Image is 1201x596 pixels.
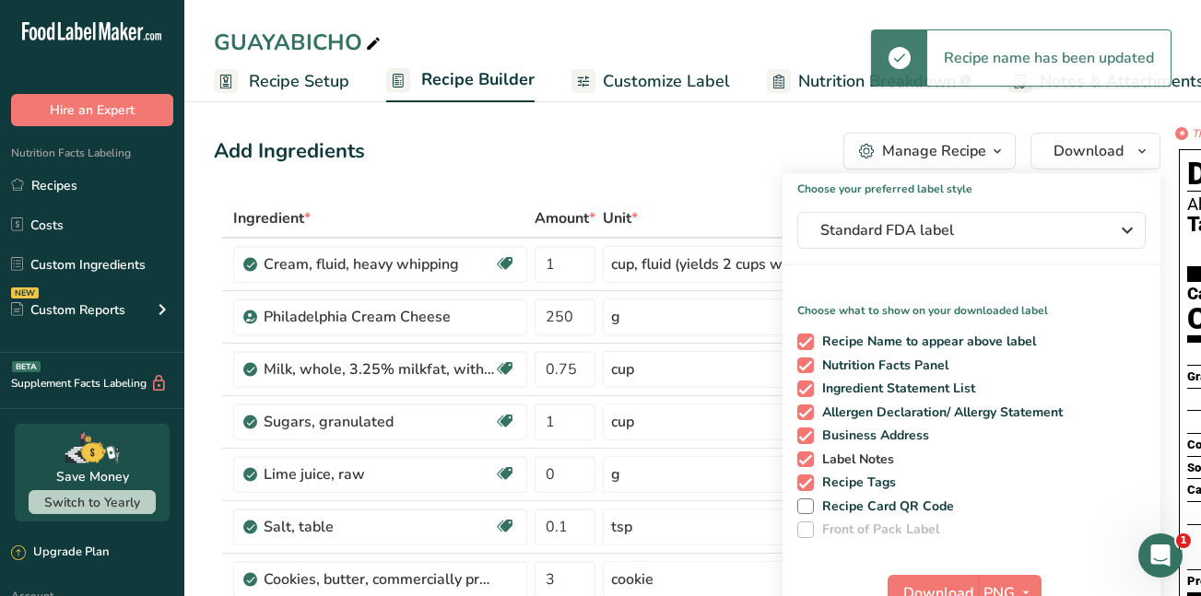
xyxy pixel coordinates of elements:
div: g [611,463,620,485]
div: cup, fluid (yields 2 cups whipped) [611,253,832,275]
div: Custom Reports [11,300,125,320]
button: Manage Recipe [843,133,1016,169]
div: Cream, fluid, heavy whipping [264,253,494,275]
div: Sugars, granulated [264,411,494,433]
div: Save Money [56,467,129,486]
span: Recipe Setup [249,69,349,94]
div: cup [611,411,634,433]
a: Recipe Builder [386,59,535,103]
div: Philadelphia Cream Cheese [264,306,494,328]
span: Standard FDA label [820,219,1097,241]
span: Front of Pack Label [814,521,940,538]
div: Milk, whole, 3.25% milkfat, without added vitamin A and [MEDICAL_DATA] [264,358,494,380]
div: g [611,306,620,328]
span: Ingredient Statement List [814,380,976,397]
span: Switch to Yearly [44,494,140,511]
span: Amount [535,207,595,229]
span: Nutrition Breakdown [798,69,956,94]
span: Recipe Tags [814,474,897,491]
span: Unit [603,207,638,229]
span: Download [1054,140,1124,162]
div: cup [611,358,634,380]
div: Upgrade Plan [11,543,109,562]
span: Recipe Card QR Code [814,498,955,515]
h1: Choose your preferred label style [783,173,1160,197]
span: Allergen Declaration/ Allergy Statement [814,404,1064,421]
p: Choose what to show on your downloaded label [783,287,1160,319]
span: Nutrition Facts Panel [814,357,949,374]
div: Add Ingredients [214,136,365,167]
span: Business Address [814,427,930,444]
div: Lime juice, raw [264,463,494,485]
div: tsp [611,516,632,538]
span: Label Notes [814,451,895,468]
span: Ingredient [233,207,311,229]
div: Recipe name has been updated [927,30,1171,86]
span: Recipe Builder [421,67,535,92]
div: cookie [611,568,653,590]
a: Nutrition Breakdown [767,61,971,102]
button: Standard FDA label [797,212,1146,249]
span: 1 [1176,533,1191,548]
div: Manage Recipe [882,140,986,162]
span: Customize Label [603,69,730,94]
a: Recipe Setup [214,61,349,102]
div: BETA [12,361,41,372]
button: Switch to Yearly [29,490,156,514]
div: NEW [11,287,39,298]
button: Hire an Expert [11,94,173,126]
button: Download [1030,133,1160,169]
span: Recipe Name to appear above label [814,333,1037,350]
a: Customize Label [571,61,730,102]
div: GUAYABICHO [214,26,384,59]
div: Salt, table [264,516,494,538]
iframe: Intercom live chat [1138,533,1183,578]
div: Cookies, butter, commercially prepared, unenriched [264,568,494,590]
